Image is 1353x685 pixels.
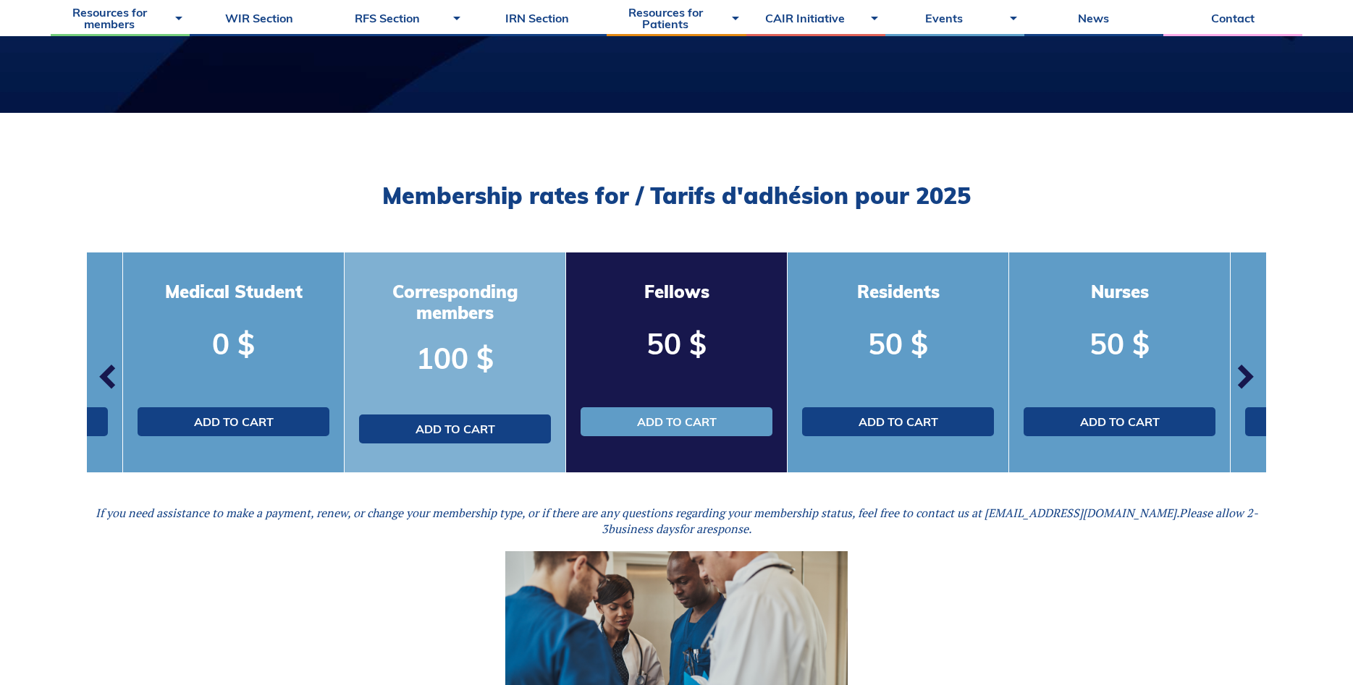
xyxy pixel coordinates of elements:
[702,521,751,537] i: response.
[359,281,551,323] h3: Corresponding members
[581,323,772,364] p: 50 $
[802,281,994,302] h3: Residents
[87,182,1266,209] h2: Membership rates for / Tarifs d'adhésion pour 2025
[138,407,329,436] a: Add to cart
[602,505,1258,537] span: -3 for a
[138,281,329,302] h3: Medical Student
[1179,505,1253,521] i: Please allow 2
[138,323,329,364] p: 0 $
[802,323,994,364] p: 50 $
[96,505,1258,537] em: If you need assistance to make a payment, renew, or change your membership type, or if there are ...
[359,338,551,378] p: 100 $
[359,414,551,443] a: Add to cart
[608,521,679,537] i: business days
[1024,407,1215,436] a: Add to cart
[1024,323,1215,364] p: 50 $
[802,407,994,436] a: Add to cart
[1024,281,1215,302] h3: Nurses
[581,281,772,302] h3: Fellows
[581,407,772,436] a: Add to cart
